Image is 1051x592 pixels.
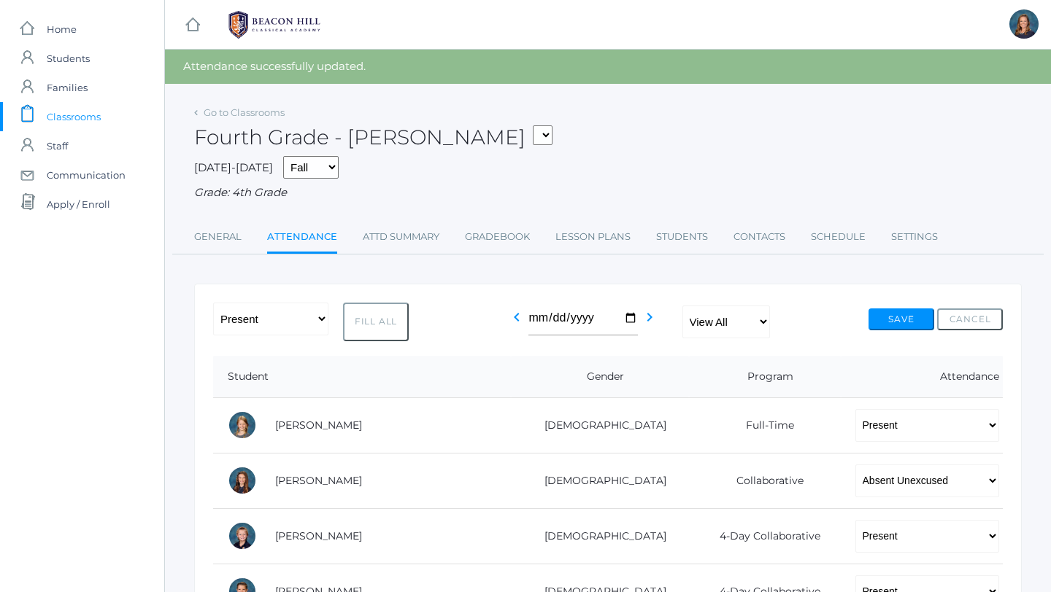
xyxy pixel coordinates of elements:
[511,397,689,453] td: [DEMOGRAPHIC_DATA]
[47,73,88,102] span: Families
[194,184,1022,201] div: Grade: 4th Grade
[267,222,337,254] a: Attendance
[47,131,68,160] span: Staff
[508,315,525,329] a: chevron_left
[891,222,938,252] a: Settings
[228,410,257,440] div: Amelia Adams
[194,222,242,252] a: General
[213,356,511,398] th: Student
[204,106,285,118] a: Go to Classrooms
[47,15,77,44] span: Home
[734,222,785,252] a: Contacts
[47,160,126,190] span: Communication
[641,315,658,329] a: chevron_right
[689,397,840,453] td: Full-Time
[47,190,110,219] span: Apply / Enroll
[511,356,689,398] th: Gender
[165,50,1051,84] div: Attendance successfully updated.
[343,303,409,341] button: Fill All
[465,222,530,252] a: Gradebook
[363,222,439,252] a: Attd Summary
[689,356,840,398] th: Program
[555,222,631,252] a: Lesson Plans
[869,308,934,330] button: Save
[47,44,90,73] span: Students
[689,453,840,508] td: Collaborative
[194,160,273,174] span: [DATE]-[DATE]
[275,418,362,432] a: [PERSON_NAME]
[220,7,329,43] img: BHCALogos-05-308ed15e86a5a0abce9b8dd61676a3503ac9727e845dece92d48e8588c001991.png
[228,521,257,550] div: Levi Beaty
[937,308,1003,330] button: Cancel
[194,126,553,149] h2: Fourth Grade - [PERSON_NAME]
[1009,9,1039,39] div: Ellie Bradley
[275,529,362,542] a: [PERSON_NAME]
[841,356,1003,398] th: Attendance
[656,222,708,252] a: Students
[508,308,525,326] i: chevron_left
[511,453,689,508] td: [DEMOGRAPHIC_DATA]
[511,508,689,564] td: [DEMOGRAPHIC_DATA]
[811,222,866,252] a: Schedule
[689,508,840,564] td: 4-Day Collaborative
[641,308,658,326] i: chevron_right
[47,102,101,131] span: Classrooms
[228,466,257,495] div: Claire Arnold
[275,474,362,487] a: [PERSON_NAME]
